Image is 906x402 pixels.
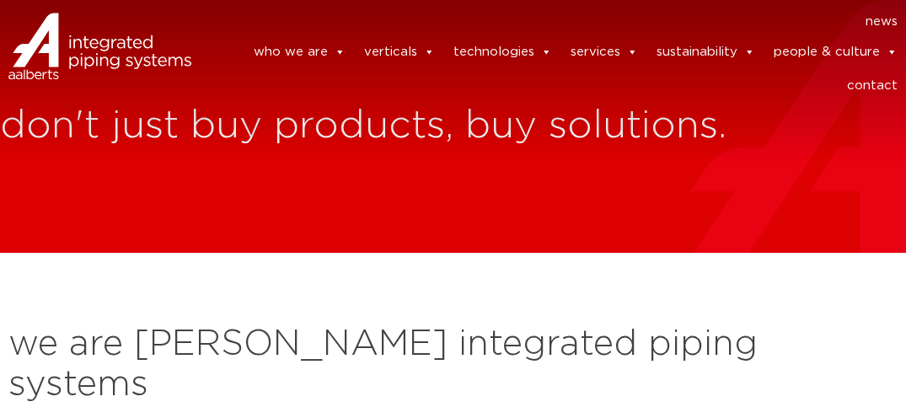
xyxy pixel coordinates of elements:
[208,8,898,35] nav: Menu
[657,35,755,69] a: sustainability
[254,35,346,69] a: who we are
[774,35,898,69] a: people & culture
[364,35,435,69] a: verticals
[866,8,898,35] a: news
[847,69,898,103] a: contact
[571,35,638,69] a: services
[453,35,552,69] a: technologies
